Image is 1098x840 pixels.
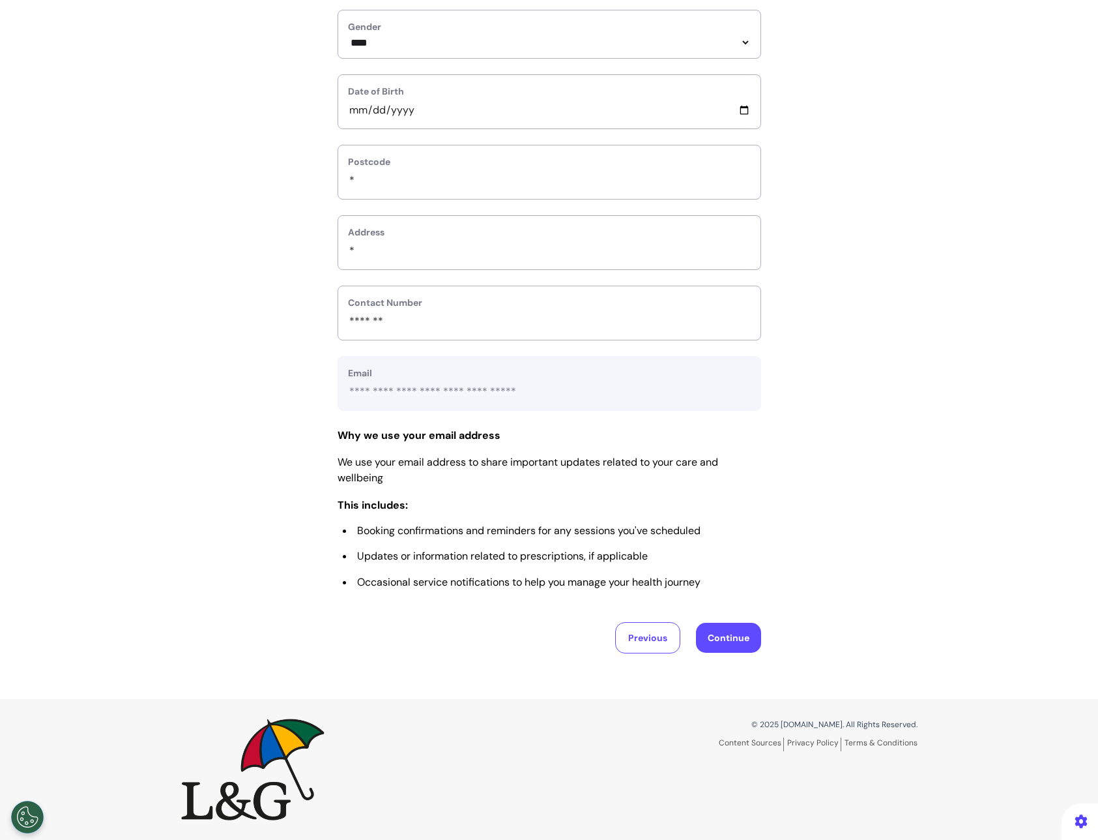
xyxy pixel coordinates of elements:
button: Open Preferences [11,801,44,833]
label: Contact Number [348,296,751,310]
img: Spectrum.Life logo [181,719,325,820]
p: We use your email address to share important updates related to your care and wellbeing [338,455,761,486]
label: Postcode [348,155,751,169]
label: Address [348,226,751,239]
li: Booking confirmations and reminders for any sessions you've scheduled [343,524,761,537]
a: Terms & Conditions [845,738,917,748]
a: Content Sources [719,738,784,751]
h3: This includes: [338,499,761,588]
label: Date of Birth [348,85,751,98]
button: Continue [696,623,761,653]
label: Email [348,367,751,380]
li: Updates or information related to prescriptions, if applicable [343,550,761,562]
label: Gender [348,20,751,34]
button: Previous [615,622,680,653]
p: © 2025 [DOMAIN_NAME]. All Rights Reserved. [559,719,917,730]
h3: Why we use your email address [338,429,761,442]
a: Privacy Policy [787,738,841,751]
li: Occasional service notifications to help you manage your health journey [343,576,761,588]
